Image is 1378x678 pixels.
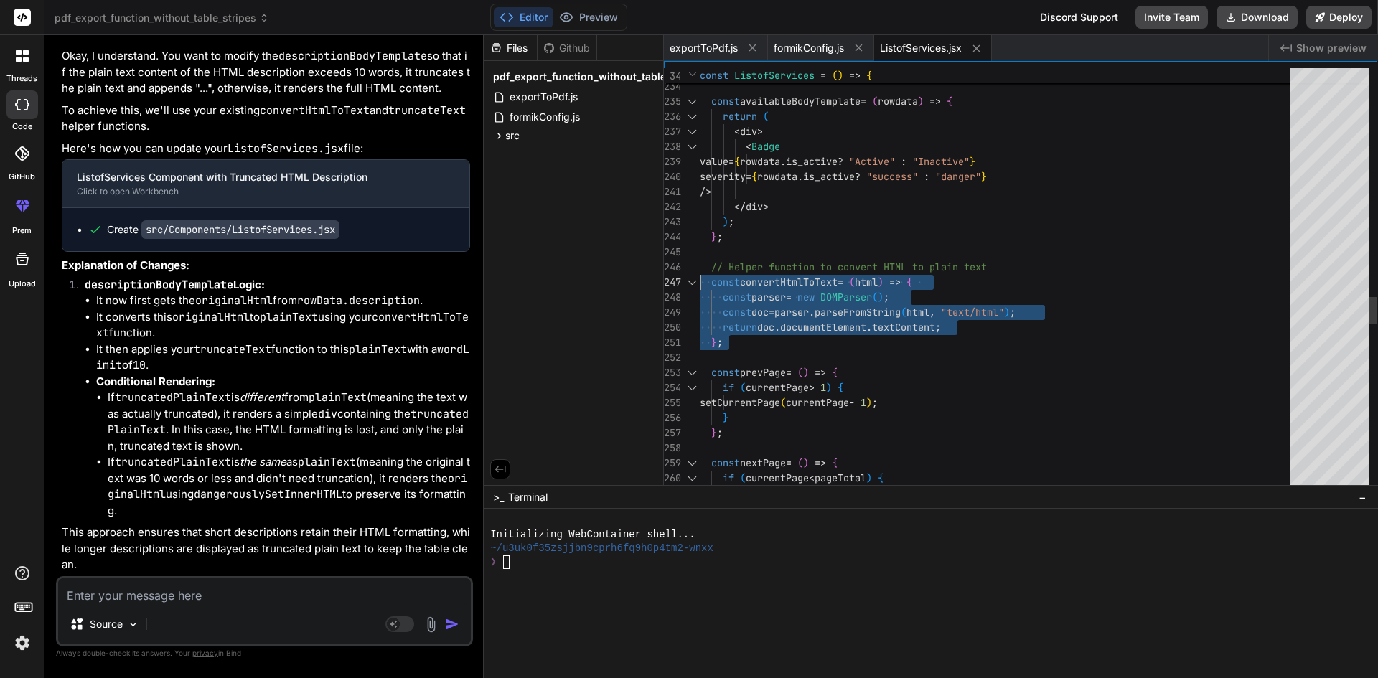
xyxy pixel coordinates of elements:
[711,426,717,439] span: }
[786,291,792,303] span: =
[1306,6,1372,29] button: Deploy
[56,646,473,660] p: Always double-check its answers. Your in Bind
[826,381,832,394] span: )
[683,380,701,395] div: Click to collapse the range.
[664,365,681,380] div: 253
[906,306,929,319] span: html
[746,200,763,213] span: div
[711,456,740,469] span: const
[740,276,838,288] span: convertHtmlToText
[700,155,728,168] span: value
[746,381,809,394] span: currentPage
[751,170,757,183] span: {
[803,456,809,469] span: )
[849,396,855,409] span: -
[445,617,459,631] img: icon
[901,155,906,168] span: :
[723,471,734,484] span: if
[664,290,681,305] div: 248
[664,305,681,320] div: 249
[664,154,681,169] div: 239
[849,276,855,288] span: (
[141,220,339,239] code: src/Components/ListofServices.jsx
[108,390,470,454] li: If is from (meaning the text was actually truncated), it renders a simple containing the . In thi...
[1135,6,1208,29] button: Invite Team
[751,306,769,319] span: doc
[717,336,723,349] span: ;
[763,200,769,213] span: >
[769,306,774,319] span: =
[553,7,624,27] button: Preview
[797,366,803,379] span: (
[757,125,763,138] span: >
[96,342,470,374] li: It then applies your function to this with a of .
[664,395,681,410] div: 255
[664,215,681,230] div: 243
[133,358,146,372] code: 10
[723,110,757,123] span: return
[757,170,797,183] span: rowdata
[912,155,970,168] span: "Inactive"
[664,184,681,199] div: 241
[505,128,520,143] span: src
[878,471,883,484] span: {
[194,342,271,357] code: truncateText
[855,170,861,183] span: ?
[935,321,941,334] span: ;
[664,410,681,425] div: 256
[62,524,470,573] p: This approach ensures that short descriptions retain their HTML formatting, while longer descript...
[838,69,843,82] span: )
[664,425,681,441] div: 257
[728,155,734,168] span: =
[508,108,581,126] span: formikConfig.js
[734,155,740,168] span: {
[711,336,717,349] span: }
[815,366,826,379] span: =>
[981,170,987,183] span: }
[935,170,981,183] span: "danger"
[77,170,431,184] div: ListofServices Component with Truncated HTML Description
[670,41,738,55] span: exportToPdf.js
[786,366,792,379] span: =
[664,94,681,109] div: 235
[309,390,367,405] code: plainText
[872,95,878,108] span: (
[683,94,701,109] div: Click to collapse the range.
[484,41,537,55] div: Files
[711,95,740,108] span: const
[711,260,987,273] span: // Helper function to convert HTML to plain text
[866,170,918,183] span: "success"
[740,381,746,394] span: (
[1010,306,1016,319] span: ;
[318,407,337,421] code: div
[240,455,286,469] em: the same
[664,245,681,260] div: 245
[107,222,339,237] div: Create
[490,555,497,569] span: ❯
[62,141,470,157] p: Here's how you can update your file:
[664,350,681,365] div: 252
[717,230,723,243] span: ;
[832,366,838,379] span: {
[493,70,706,84] span: pdf_export_function_without_table_stripes
[664,79,681,94] div: 234
[700,170,746,183] span: severity
[734,69,815,82] span: ListofServices
[115,455,231,469] code: truncatedPlainText
[195,293,273,308] code: originalHtml
[664,109,681,124] div: 236
[941,306,1004,319] span: "text/html"
[763,110,769,123] span: (
[774,41,844,55] span: formikConfig.js
[194,487,342,502] code: dangerouslySetInnerHTML
[664,275,681,290] div: 247
[809,381,815,394] span: >
[683,365,701,380] div: Click to collapse the range.
[815,471,866,484] span: pageTotal
[683,124,701,139] div: Click to collapse the range.
[664,139,681,154] div: 238
[740,366,786,379] span: prevPage
[872,321,935,334] span: textContent
[508,88,579,105] span: exportToPdf.js
[664,69,681,84] span: 34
